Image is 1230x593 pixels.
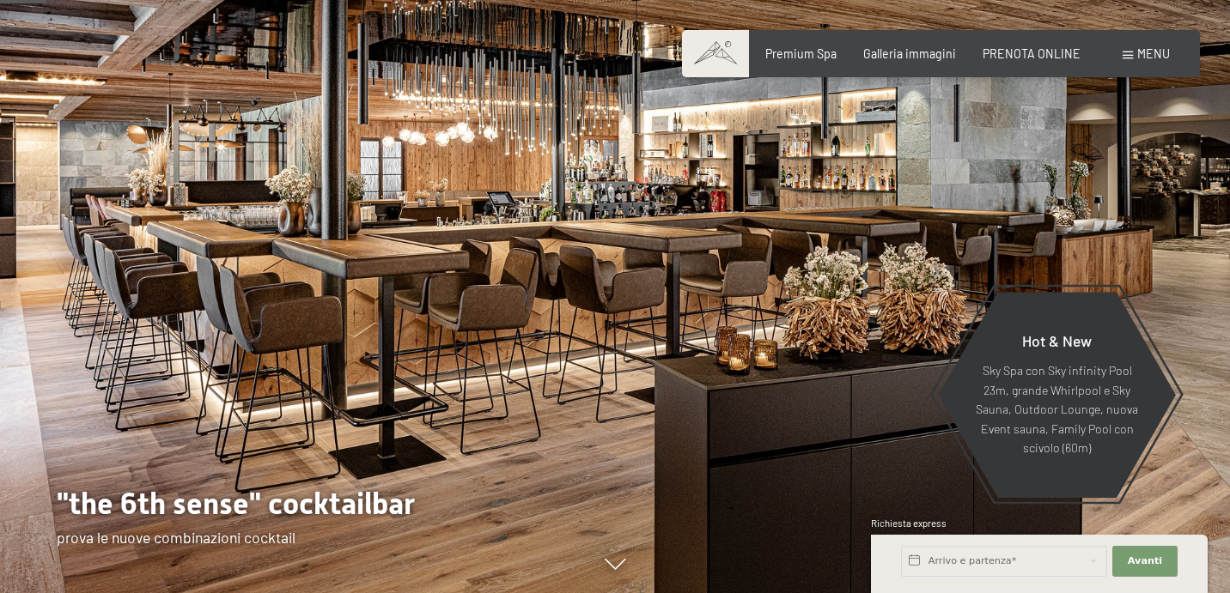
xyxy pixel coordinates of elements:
p: Sky Spa con Sky infinity Pool 23m, grande Whirlpool e Sky Sauna, Outdoor Lounge, nuova Event saun... [975,361,1139,458]
a: Galleria immagini [863,46,956,61]
span: Richiesta express [871,517,947,529]
span: Hot & New [1022,331,1092,350]
a: PRENOTA ONLINE [983,46,1081,61]
a: Premium Spa [765,46,837,61]
button: Avanti [1112,546,1178,577]
a: Hot & New Sky Spa con Sky infinity Pool 23m, grande Whirlpool e Sky Sauna, Outdoor Lounge, nuova ... [937,291,1177,499]
span: Avanti [1128,554,1162,568]
span: Menu [1137,46,1170,61]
